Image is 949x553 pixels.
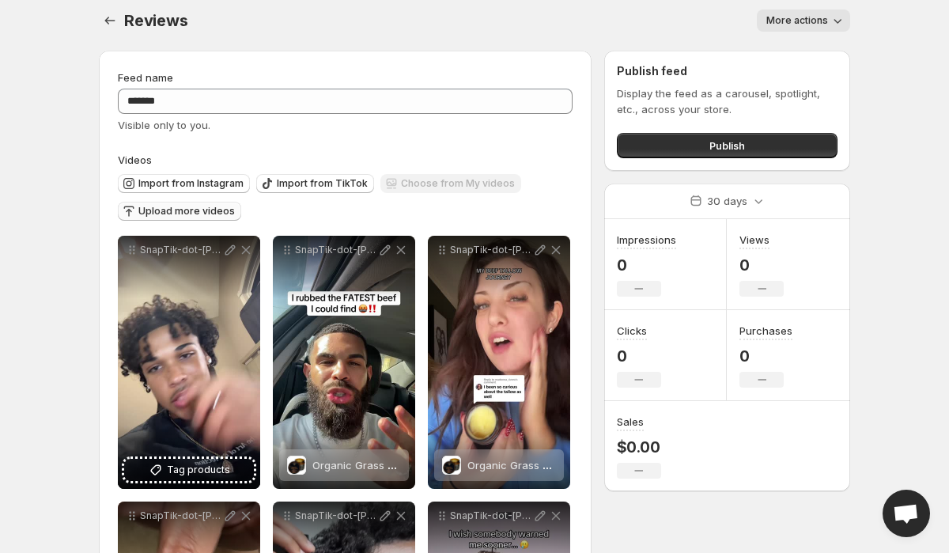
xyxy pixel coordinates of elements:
[118,174,250,193] button: Import from Instagram
[428,236,570,489] div: SnapTik-dot-[PERSON_NAME]-f40eecbba9e1ab9b02d520a4dafbbaf5Organic Grass Fed Beef Tallow Balm With...
[739,347,792,366] p: 0
[617,85,837,117] p: Display the feed as a carousel, spotlight, etc., across your store.
[118,236,260,489] div: SnapTik-dot-[PERSON_NAME]-1e17dae36bdc73b5467e0286872471e2Tag products
[287,456,306,475] img: Organic Grass Fed Beef Tallow Balm With Raw Honey Moisturizing Cream For Soft Smooth Skin Handmad...
[617,437,661,456] p: $0.00
[295,509,377,522] p: SnapTik-dot-[PERSON_NAME]-3f93b1a5241f2e59ad693046363ac4e6
[766,14,828,27] span: More actions
[739,323,792,339] h3: Purchases
[739,256,784,275] p: 0
[707,193,747,209] p: 30 days
[617,323,647,339] h3: Clicks
[617,133,837,158] button: Publish
[617,63,837,79] h2: Publish feed
[617,414,644,430] h3: Sales
[118,202,241,221] button: Upload more videos
[883,490,930,537] a: Open chat
[450,244,532,256] p: SnapTik-dot-[PERSON_NAME]-f40eecbba9e1ab9b02d520a4dafbbaf5
[138,177,244,190] span: Import from Instagram
[118,71,173,84] span: Feed name
[138,205,235,218] span: Upload more videos
[757,9,850,32] button: More actions
[739,232,769,248] h3: Views
[295,244,377,256] p: SnapTik-dot-[PERSON_NAME]-21e84526e3a92267b8b2bc4e2dcfe73c
[118,153,152,166] span: Videos
[99,9,121,32] button: Settings
[450,509,532,522] p: SnapTik-dot-[PERSON_NAME]-db0735eed0e6455d874601d46cc106bb
[118,119,210,131] span: Visible only to you.
[709,138,745,153] span: Publish
[256,174,374,193] button: Import from TikTok
[617,232,676,248] h3: Impressions
[273,236,415,489] div: SnapTik-dot-[PERSON_NAME]-21e84526e3a92267b8b2bc4e2dcfe73cOrganic Grass Fed Beef Tallow Balm With...
[617,347,661,366] p: 0
[442,456,461,475] img: Organic Grass Fed Beef Tallow Balm With Raw Honey Moisturizing Cream For Soft Smooth Skin Handmad...
[617,256,676,275] p: 0
[277,177,368,190] span: Import from TikTok
[140,509,222,522] p: SnapTik-dot-[PERSON_NAME]-62c5794f8c57b0bdeaa4a232b3bda914
[124,11,188,30] span: Reviews
[167,462,230,478] span: Tag products
[140,244,222,256] p: SnapTik-dot-[PERSON_NAME]-1e17dae36bdc73b5467e0286872471e2
[124,459,254,481] button: Tag products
